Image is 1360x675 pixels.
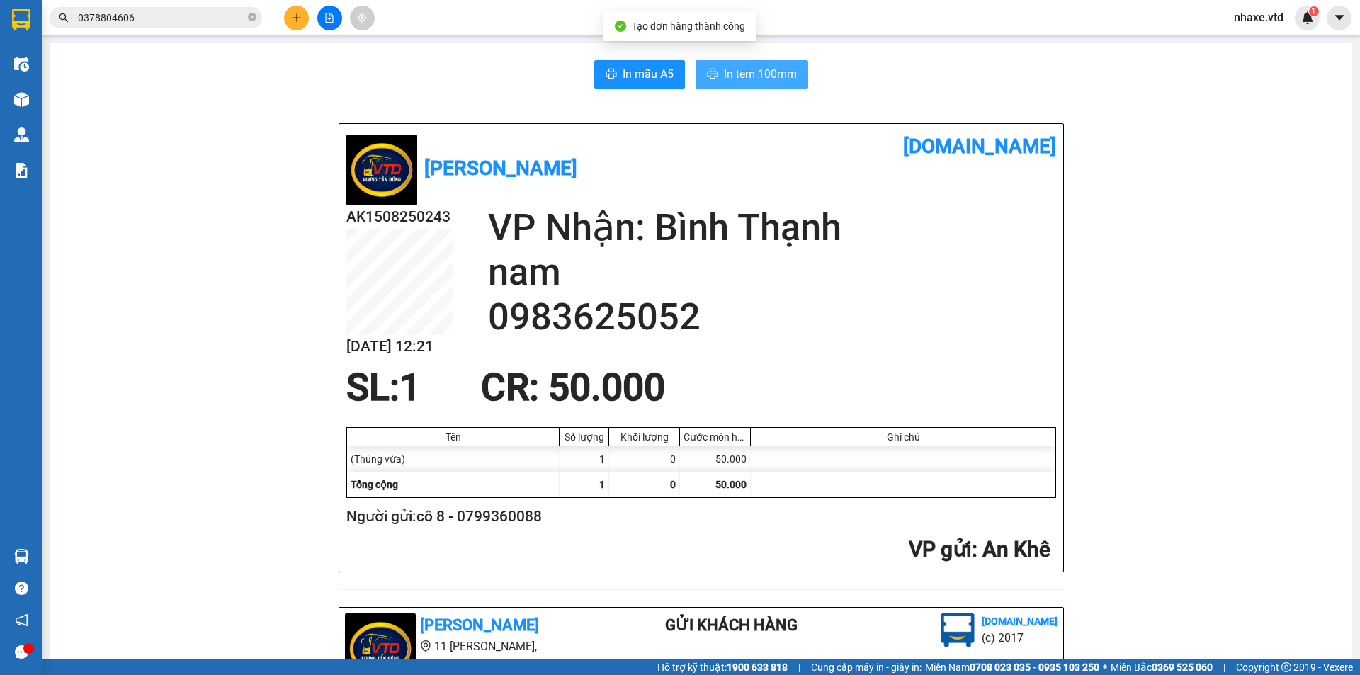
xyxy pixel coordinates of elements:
span: 0 [670,479,676,490]
span: 1 [599,479,605,490]
span: close-circle [248,13,256,21]
button: printerIn mẫu A5 [594,60,685,89]
span: plus [292,13,302,23]
span: Tổng cộng [351,479,398,490]
h2: Người gửi: cô 8 - 0799360088 [346,505,1050,528]
span: Cung cấp máy in - giấy in: [811,659,922,675]
h2: 0983625052 [488,295,1056,339]
img: icon-new-feature [1301,11,1314,24]
span: Hỗ trợ kỹ thuật: [657,659,788,675]
span: close-circle [248,11,256,25]
span: SL: [346,365,399,409]
span: question-circle [15,582,28,595]
span: CR : 50.000 [481,365,665,409]
span: search [59,13,69,23]
span: check-circle [615,21,626,32]
span: environment [420,640,431,652]
span: 50.000 [715,479,747,490]
img: logo-vxr [12,9,30,30]
span: 1 [1311,6,1316,16]
span: aim [357,13,367,23]
img: logo.jpg [941,613,975,647]
div: Số lượng [563,431,605,443]
span: printer [606,68,617,81]
img: warehouse-icon [14,127,29,142]
span: VP gửi [909,537,972,562]
span: file-add [324,13,334,23]
img: warehouse-icon [14,549,29,564]
span: Miền Bắc [1111,659,1213,675]
b: [PERSON_NAME] [420,616,539,634]
b: [PERSON_NAME] [424,157,577,180]
span: printer [707,68,718,81]
b: Gửi khách hàng [665,616,798,634]
span: Tạo đơn hàng thành công [632,21,745,32]
span: In mẫu A5 [623,65,674,83]
strong: 0369 525 060 [1152,662,1213,673]
input: Tìm tên, số ĐT hoặc mã đơn [78,10,245,25]
img: solution-icon [14,163,29,178]
div: 0 [609,446,680,472]
span: caret-down [1333,11,1346,24]
button: printerIn tem 100mm [696,60,808,89]
strong: 0708 023 035 - 0935 103 250 [970,662,1099,673]
div: Cước món hàng [684,431,747,443]
strong: 1900 633 818 [727,662,788,673]
span: 1 [399,365,421,409]
h2: nam [488,250,1056,295]
b: [DOMAIN_NAME] [982,616,1058,627]
div: Ghi chú [754,431,1052,443]
img: warehouse-icon [14,57,29,72]
button: caret-down [1327,6,1351,30]
h2: AK1508250243 [346,205,453,229]
span: In tem 100mm [724,65,797,83]
h2: : An Khê [346,535,1050,565]
h2: [DATE] 12:21 [346,335,453,358]
span: | [1223,659,1225,675]
button: plus [284,6,309,30]
span: Miền Nam [925,659,1099,675]
span: nhaxe.vtd [1223,8,1295,26]
img: warehouse-icon [14,92,29,107]
div: Khối lượng [613,431,676,443]
sup: 1 [1309,6,1319,16]
div: 50.000 [680,446,751,472]
div: (Thùng vừa) [347,446,560,472]
img: logo.jpg [346,135,417,205]
span: | [798,659,800,675]
div: Tên [351,431,555,443]
button: file-add [317,6,342,30]
span: ⚪️ [1103,664,1107,670]
button: aim [350,6,375,30]
span: message [15,645,28,659]
span: notification [15,613,28,627]
span: copyright [1281,662,1291,672]
div: 1 [560,446,609,472]
h2: VP Nhận: Bình Thạnh [488,205,1056,250]
b: [DOMAIN_NAME] [903,135,1056,158]
li: (c) 2017 [982,629,1058,647]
